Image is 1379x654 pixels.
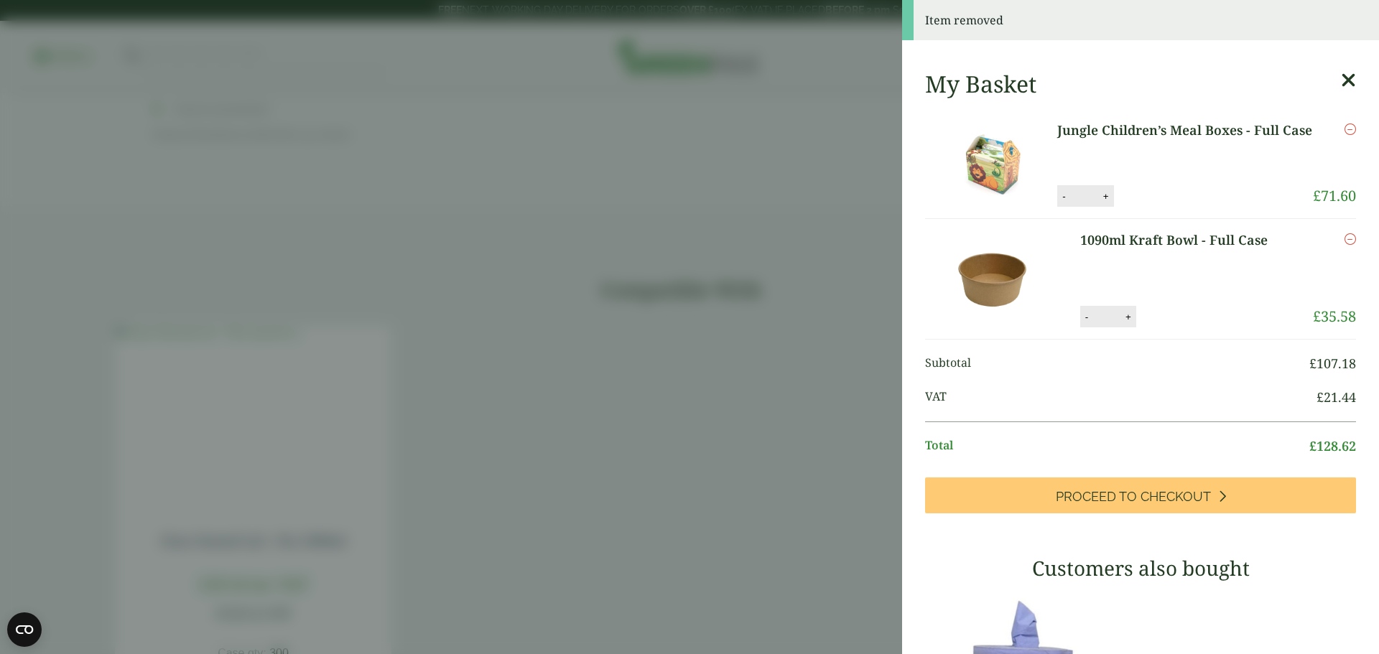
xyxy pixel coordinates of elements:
span: Subtotal [925,354,1309,373]
h3: Customers also bought [925,556,1356,581]
button: + [1099,190,1113,202]
span: £ [1313,186,1321,205]
a: 1090ml Kraft Bowl - Full Case [1080,230,1291,250]
button: Open CMP widget [7,612,42,647]
button: - [1058,190,1069,202]
span: £ [1309,355,1317,372]
a: Jungle Children’s Meal Boxes - Full Case [1057,121,1312,140]
span: £ [1317,388,1324,406]
a: Proceed to Checkout [925,477,1356,513]
span: £ [1309,437,1317,454]
bdi: 107.18 [1309,355,1356,372]
bdi: 21.44 [1317,388,1356,406]
a: Remove this item [1345,121,1356,138]
button: + [1121,311,1136,323]
span: VAT [925,388,1317,407]
h2: My Basket [925,70,1036,98]
a: Remove this item [1345,230,1356,248]
span: £ [1313,307,1321,326]
button: - [1081,311,1092,323]
bdi: 35.58 [1313,307,1356,326]
img: 1000ml Kraft Salad Bowl-Full Case of-0 [928,230,1057,327]
span: Total [925,436,1309,456]
span: Proceed to Checkout [1056,489,1211,505]
bdi: 128.62 [1309,437,1356,454]
bdi: 71.60 [1313,186,1356,205]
